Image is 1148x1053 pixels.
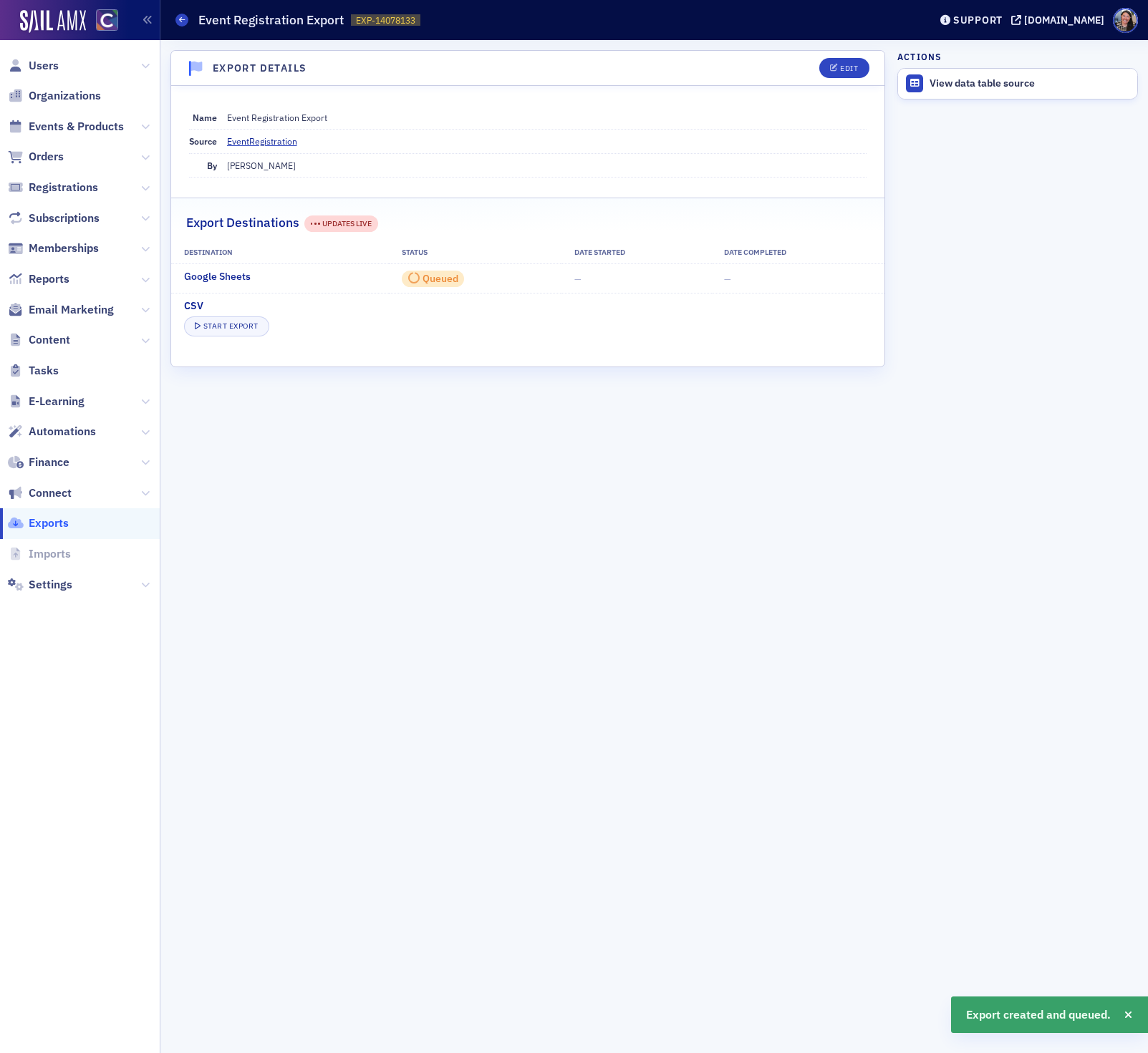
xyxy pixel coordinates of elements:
a: Tasks [8,363,59,379]
span: — [724,273,731,284]
div: UPDATES LIVE [304,215,378,232]
span: Settings [29,577,72,593]
a: Users [8,58,59,74]
a: Finance [8,455,69,470]
img: SailAMX [20,10,86,33]
a: Exports [8,515,69,531]
span: By [207,160,217,171]
a: Content [8,332,70,348]
th: Date Started [562,242,712,263]
span: EXP-14078133 [356,14,415,26]
span: Connect [29,485,72,501]
span: Organizations [29,88,101,104]
span: Automations [29,424,96,440]
span: Reports [29,271,69,287]
button: Edit [819,58,869,78]
h4: Actions [897,50,942,63]
div: [DOMAIN_NAME] [1024,14,1104,26]
span: Google Sheets [184,269,251,284]
a: Imports [8,546,71,562]
span: CSV [184,299,203,314]
dd: Event Registration Export [227,106,867,129]
span: Imports [29,546,71,562]
a: Settings [8,577,72,593]
div: View data table source [930,77,1130,90]
span: Orders [29,149,64,165]
span: Finance [29,455,69,470]
div: Support [953,14,1003,26]
h4: Export Details [213,61,307,76]
span: — [574,273,582,284]
img: SailAMX [96,9,118,31]
a: Memberships [8,241,99,256]
a: Organizations [8,88,101,104]
span: Name [193,112,217,123]
button: Start Export [184,316,269,336]
div: Queued [423,275,458,283]
span: Registrations [29,180,98,195]
span: Export created and queued. [966,1006,1111,1024]
a: Orders [8,149,64,165]
a: Events & Products [8,119,124,135]
a: Registrations [8,180,98,195]
span: Profile [1113,8,1138,33]
span: Events & Products [29,119,124,135]
span: Tasks [29,363,59,379]
span: Content [29,332,70,348]
th: Status [389,242,561,263]
span: Email Marketing [29,302,114,318]
h2: Export Destinations [186,213,299,232]
dd: [PERSON_NAME] [227,154,867,177]
a: E-Learning [8,394,85,409]
a: Email Marketing [8,302,114,318]
th: Destination [171,242,389,263]
h1: Event Registration Export [198,11,344,29]
a: EventRegistration [227,135,308,147]
span: Exports [29,515,69,531]
span: E-Learning [29,394,85,409]
a: Subscriptions [8,210,100,226]
th: Date Completed [712,242,884,263]
a: Connect [8,485,72,501]
a: Reports [8,271,69,287]
span: Users [29,58,59,74]
div: Edit [840,64,858,72]
div: 0 / 0 Rows [402,271,464,287]
span: Memberships [29,241,99,256]
span: Subscriptions [29,210,100,226]
span: Source [189,135,217,147]
a: View Homepage [86,9,118,34]
div: UPDATES LIVE [311,218,372,230]
a: Automations [8,424,96,440]
a: View data table source [898,69,1137,99]
button: [DOMAIN_NAME] [1011,15,1109,25]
